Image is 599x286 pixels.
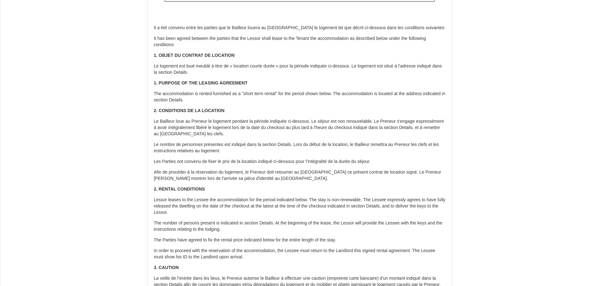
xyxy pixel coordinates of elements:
p: In order to proceed with the reservation of the accommodation, the Lessee must return to the Land... [154,248,446,260]
strong: 2. CONDITIONS DE LA LOCATION [154,108,225,113]
strong: 3. CAUTION [154,265,179,270]
p: The number of persons present is indicated in section Details. At the beginning of the lease, the... [154,220,446,233]
strong: 2. RENTAL CONDITIONS [154,186,205,192]
p: It has been agreed between the parties that the Lessor shall lease to the Tenant the accommodatio... [154,35,446,48]
p: Afin de procéder à la réservation du logement, le Preneur doit retourner au [GEOGRAPHIC_DATA] ce ... [154,169,446,182]
p: Le nombre de personnes présentes est indiqué dans la section Details. Lors du début de la locatio... [154,142,446,154]
p: Les Parties ont convenu de fixer le prix de la location indiqué ci-dessous pour l’intégralité de ... [154,159,446,165]
p: Le Bailleur loue au Preneur le logement pendant la période indiquée ci-dessous. Le séjour est non... [154,118,446,137]
strong: 1. PURPOSE OF THE LEASING AGREEMENT [154,80,247,85]
p: The accommodation is rented furnished as a "short term rental" for the period shown below. The ac... [154,91,446,103]
p: The Parties have agreed to fix the rental price indicated below for the entire length of the stay. [154,237,446,243]
p: Il a été convenu entre les parties que le Bailleur louera au [GEOGRAPHIC_DATA] le logement tel qu... [154,25,446,31]
p: Le logement est loué meublé à titre de « location courte durée » pour la période indiquée ci-dess... [154,63,446,76]
p: Lessor leases to the Lessee the accommodation for the period indicated below. The stay is non-ren... [154,197,446,216]
strong: 1. OBJET DU CONTRAT DE LOCATION [154,53,235,58]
